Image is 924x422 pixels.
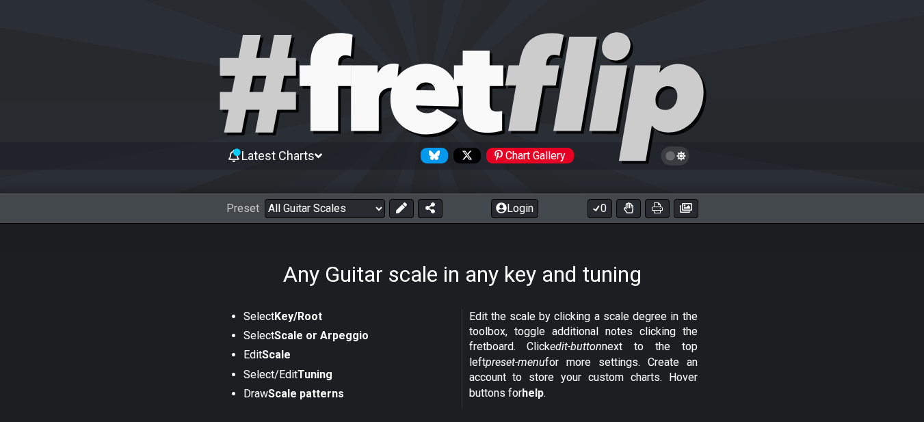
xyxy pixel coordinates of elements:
em: preset-menu [486,356,545,369]
select: Preset [265,199,385,218]
strong: Scale [262,348,291,361]
button: Login [491,199,538,218]
button: Create image [674,199,698,218]
li: Select/Edit [243,367,453,386]
li: Select [243,328,453,347]
strong: Tuning [298,368,332,381]
strong: help [522,386,544,399]
li: Select [243,309,453,328]
strong: Scale or Arpeggio [274,329,369,342]
strong: Key/Root [274,310,322,323]
span: Latest Charts [241,148,315,163]
button: Edit Preset [389,199,414,218]
li: Draw [243,386,453,406]
div: Chart Gallery [486,148,574,163]
strong: Scale patterns [268,387,344,400]
a: #fretflip at Pinterest [481,148,574,163]
a: Follow #fretflip at X [448,148,481,163]
li: Edit [243,347,453,367]
button: 0 [588,199,612,218]
h1: Any Guitar scale in any key and tuning [283,261,642,287]
button: Print [645,199,670,218]
p: Edit the scale by clicking a scale degree in the toolbox, toggle additional notes clicking the fr... [469,309,698,401]
em: edit-button [550,340,602,353]
button: Share Preset [418,199,443,218]
a: Follow #fretflip at Bluesky [415,148,448,163]
button: Toggle Dexterity for all fretkits [616,199,641,218]
span: Preset [226,202,259,215]
span: Toggle light / dark theme [668,150,683,162]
